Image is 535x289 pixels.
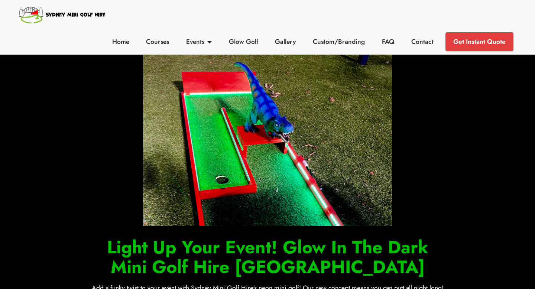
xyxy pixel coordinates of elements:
a: Home [110,37,131,46]
a: Glow Golf [227,37,260,46]
a: Get Instant Quote [445,32,513,51]
a: Gallery [273,37,298,46]
a: Contact [409,37,435,46]
a: FAQ [380,37,396,46]
img: Sydney Mini Golf Hire [18,4,107,25]
a: Events [184,37,214,46]
img: Glow In the Dark Mini Golf Hire Sydney [143,48,392,226]
a: Courses [144,37,171,46]
strong: Light Up Your Event! Glow In The Dark Mini Golf Hire [GEOGRAPHIC_DATA] [107,234,428,280]
a: Custom/Branding [311,37,367,46]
